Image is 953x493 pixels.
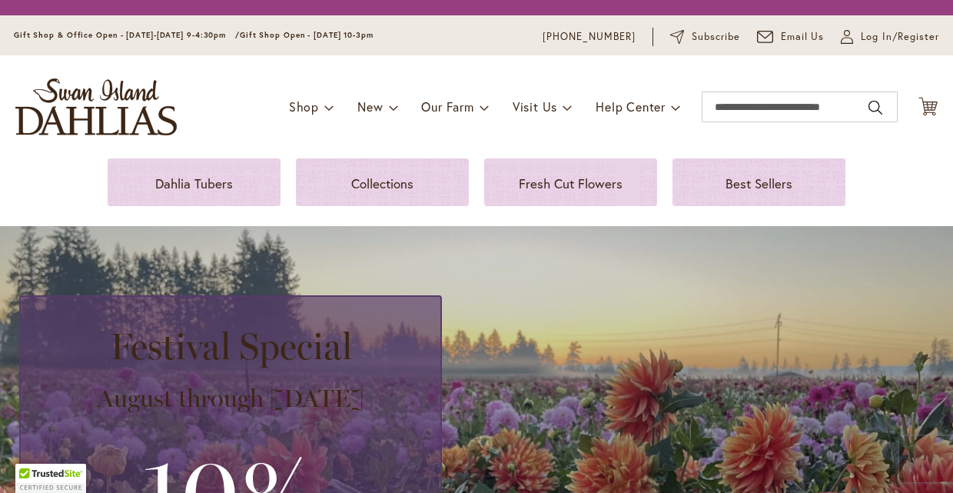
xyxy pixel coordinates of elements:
[15,78,177,135] a: store logo
[240,30,374,40] span: Gift Shop Open - [DATE] 10-3pm
[868,95,882,120] button: Search
[692,29,740,45] span: Subscribe
[289,98,319,115] span: Shop
[781,29,825,45] span: Email Us
[841,29,939,45] a: Log In/Register
[421,98,473,115] span: Our Farm
[39,325,422,368] h2: Festival Special
[14,30,240,40] span: Gift Shop & Office Open - [DATE]-[DATE] 9-4:30pm /
[670,29,740,45] a: Subscribe
[357,98,383,115] span: New
[757,29,825,45] a: Email Us
[596,98,666,115] span: Help Center
[543,29,636,45] a: [PHONE_NUMBER]
[39,383,422,414] h3: August through [DATE]
[513,98,557,115] span: Visit Us
[861,29,939,45] span: Log In/Register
